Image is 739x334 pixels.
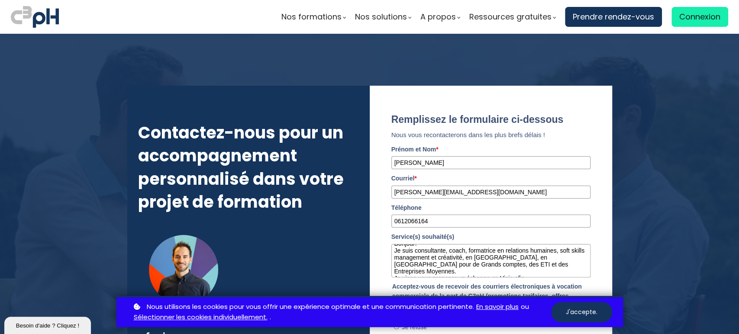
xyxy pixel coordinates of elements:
label: Téléphone [391,203,591,212]
a: Sélectionner les cookies individuellement. [134,312,268,323]
span: Nos solutions [355,10,407,23]
label: Je refuse [402,324,427,331]
p: ou . [132,302,551,323]
input: Seulement si vous souhaitez échanger avec une voix humaine 😄 [391,215,591,228]
a: Prendre rendez-vous [565,7,662,27]
p: Nous vous recontacterons dans les plus brefs délais ! [391,130,591,140]
label: Courriel [391,173,591,183]
iframe: chat widget [4,315,93,334]
input: Ex : Nicolas Sève [391,156,591,169]
img: logo C3PH [11,4,59,29]
h3: Contactez-nous pour un accompagnement personnalisé dans votre projet de formation [138,121,359,213]
span: Prendre rendez-vous [573,10,654,23]
label: Prénom et Nom [391,145,591,154]
legend: Acceptez-vous de recevoir des courriers électroniques à vocation commerciale de la part de C3pH (... [391,282,591,311]
button: J'accepte. [551,302,612,322]
span: Nous utilisons les cookies pour vous offrir une expérience optimale et une communication pertinente. [147,302,474,312]
title: Remplissez le formulaire ci-dessous [391,114,591,125]
span: Connexion [679,10,720,23]
input: Ex : jeveux.meformer@avecc3ph.com [391,186,591,199]
label: Service(s) souhaité(s) [391,232,591,241]
a: En savoir plus [476,302,519,312]
a: Connexion [671,7,728,27]
span: Nos formations [281,10,342,23]
span: A propos [420,10,456,23]
span: Ressources gratuites [469,10,552,23]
